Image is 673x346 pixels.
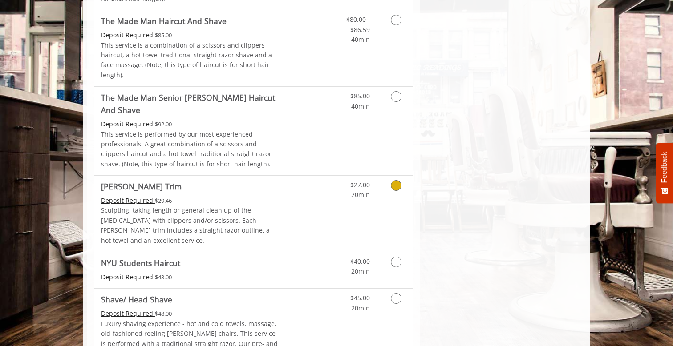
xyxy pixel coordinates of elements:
[350,257,370,266] span: $40.00
[101,257,180,269] b: NYU Students Haircut
[661,152,669,183] span: Feedback
[346,15,370,33] span: $80.00 - $86.59
[101,309,280,318] div: $48.00
[101,309,155,318] span: This service needs some Advance to be paid before we block your appointment
[101,91,280,116] b: The Made Man Senior [PERSON_NAME] Haircut And Shave
[350,92,370,100] span: $85.00
[350,294,370,302] span: $45.00
[101,129,280,169] p: This service is performed by our most experienced professionals. A great combination of a scissor...
[101,205,280,245] p: Sculpting, taking length or general clean up of the [MEDICAL_DATA] with clippers and/or scissors....
[351,102,370,110] span: 40min
[101,273,155,281] span: This service needs some Advance to be paid before we block your appointment
[101,119,280,129] div: $92.00
[350,181,370,189] span: $27.00
[656,143,673,203] button: Feedback - Show survey
[101,196,280,205] div: $29.46
[101,15,227,27] b: The Made Man Haircut And Shave
[101,272,280,282] div: $43.00
[101,180,182,193] b: [PERSON_NAME] Trim
[351,190,370,199] span: 20min
[101,120,155,128] span: This service needs some Advance to be paid before we block your appointment
[101,30,280,40] div: $85.00
[101,40,280,80] p: This service is a combination of a scissors and clippers haircut, a hot towel traditional straigh...
[351,267,370,275] span: 20min
[351,304,370,312] span: 20min
[351,35,370,44] span: 40min
[101,31,155,39] span: This service needs some Advance to be paid before we block your appointment
[101,293,172,306] b: Shave/ Head Shave
[101,196,155,205] span: This service needs some Advance to be paid before we block your appointment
